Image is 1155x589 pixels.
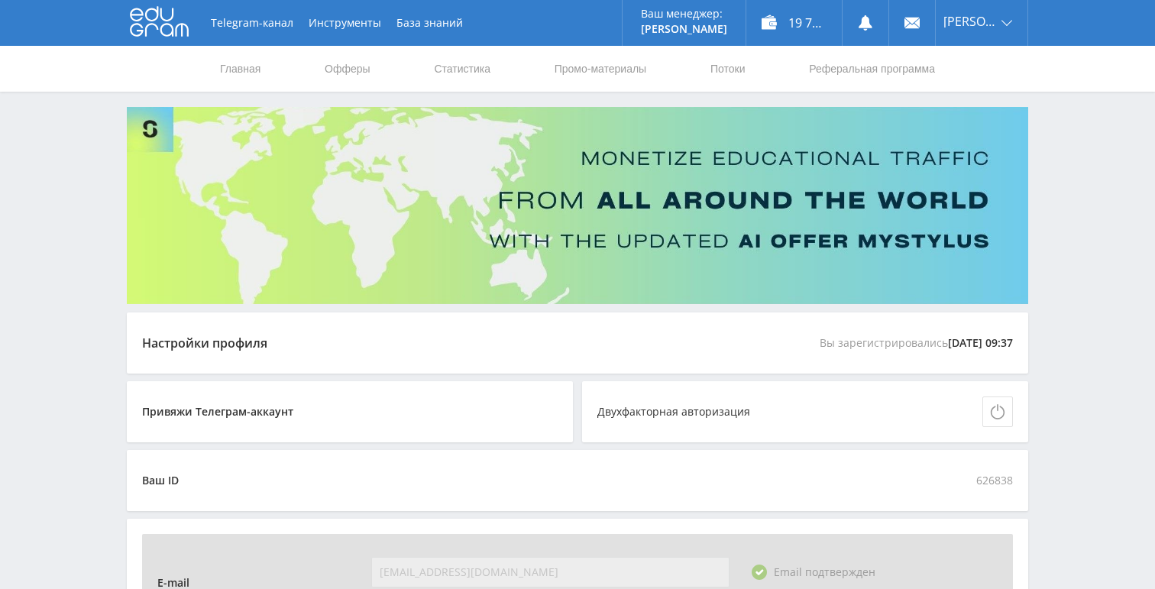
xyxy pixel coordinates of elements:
a: Офферы [323,46,372,92]
p: [PERSON_NAME] [641,23,727,35]
div: Ваш ID [142,474,179,487]
div: Настройки профиля [142,336,267,350]
a: Статистика [432,46,492,92]
span: [DATE] 09:37 [948,328,1013,358]
a: Промо-материалы [553,46,648,92]
img: Banner [127,107,1028,304]
span: Email подтвержден [774,565,875,579]
a: Потоки [709,46,747,92]
span: Привяжи Телеграм-аккаунт [142,396,301,427]
span: 626838 [976,465,1013,496]
a: Главная [218,46,262,92]
div: Двухфакторная авторизация [597,406,750,418]
span: Вы зарегистрировались [820,328,1013,358]
p: Ваш менеджер: [641,8,727,20]
span: [PERSON_NAME] [943,15,997,28]
a: Реферальная программа [807,46,937,92]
